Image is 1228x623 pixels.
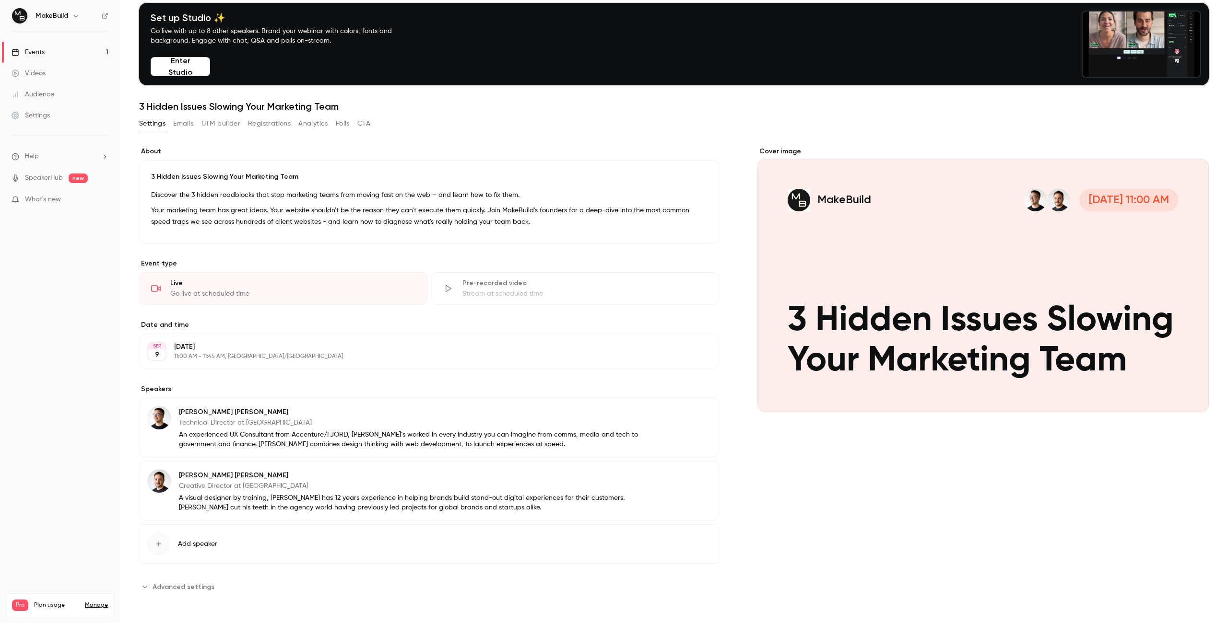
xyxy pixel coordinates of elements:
p: [PERSON_NAME] [PERSON_NAME] [179,471,657,480]
div: Videos [12,69,46,78]
button: Enter Studio [151,57,210,76]
button: Analytics [298,116,328,131]
p: A visual designer by training, [PERSON_NAME] has 12 years experience in helping brands build stan... [179,493,657,512]
h1: 3 Hidden Issues Slowing Your Marketing Team [139,101,1209,112]
div: Tim Janes[PERSON_NAME] [PERSON_NAME]Creative Director at [GEOGRAPHIC_DATA]A visual designer by tr... [139,461,719,520]
span: Help [25,151,39,162]
label: Date and time [139,320,719,330]
li: help-dropdown-opener [12,151,108,162]
a: Manage [85,601,108,609]
button: Polls [336,116,350,131]
span: What's new [25,195,61,205]
span: Add speaker [178,539,217,549]
img: MakeBuild [12,8,27,23]
div: Pre-recorded video [462,278,708,288]
div: Events [12,47,45,57]
p: An experienced UX Consultant from Accenture/FJORD, [PERSON_NAME]’s worked in every industry you c... [179,430,657,449]
div: Stream at scheduled time [462,289,708,299]
button: Settings [139,116,165,131]
p: Technical Director at [GEOGRAPHIC_DATA] [179,418,657,427]
span: Pro [12,600,28,611]
button: Add speaker [139,524,719,564]
label: Cover image [757,147,1209,156]
label: Speakers [139,384,719,394]
p: Go live with up to 8 other speakers. Brand your webinar with colors, fonts and background. Engage... [151,26,414,46]
label: About [139,147,719,156]
div: Audience [12,90,54,99]
div: Settings [12,111,50,120]
p: 3 Hidden Issues Slowing Your Marketing Team [151,172,707,182]
p: Your marketing team has great ideas. Your website shouldn't be the reason they can't execute them... [151,205,707,228]
button: Advanced settings [139,579,220,594]
p: Discover the 3 hidden roadblocks that stop marketing teams from moving fast on the web – and lear... [151,189,707,201]
section: Advanced settings [139,579,719,594]
button: UTM builder [201,116,240,131]
p: 9 [155,350,159,359]
button: Registrations [248,116,291,131]
div: Pre-recorded videoStream at scheduled time [431,272,720,305]
div: LiveGo live at scheduled time [139,272,427,305]
img: Dan Foster [148,406,171,429]
p: Event type [139,259,719,268]
span: Plan usage [34,601,79,609]
h4: Set up Studio ✨ [151,12,414,23]
button: CTA [357,116,370,131]
a: SpeakerHub [25,173,63,183]
p: 11:00 AM - 11:45 AM, [GEOGRAPHIC_DATA]/[GEOGRAPHIC_DATA] [174,353,668,360]
img: Tim Janes [148,470,171,493]
div: Dan Foster[PERSON_NAME] [PERSON_NAME]Technical Director at [GEOGRAPHIC_DATA]An experienced UX Con... [139,398,719,457]
button: Emails [173,116,193,131]
p: [DATE] [174,342,668,352]
p: [PERSON_NAME] [PERSON_NAME] [179,407,657,417]
div: SEP [148,343,165,349]
h6: MakeBuild [35,11,68,21]
span: Advanced settings [153,582,214,592]
section: Cover image [757,147,1209,412]
iframe: Noticeable Trigger [97,196,108,204]
div: Go live at scheduled time [170,289,415,299]
p: Creative Director at [GEOGRAPHIC_DATA] [179,481,657,491]
div: Live [170,278,415,288]
span: new [69,173,88,183]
